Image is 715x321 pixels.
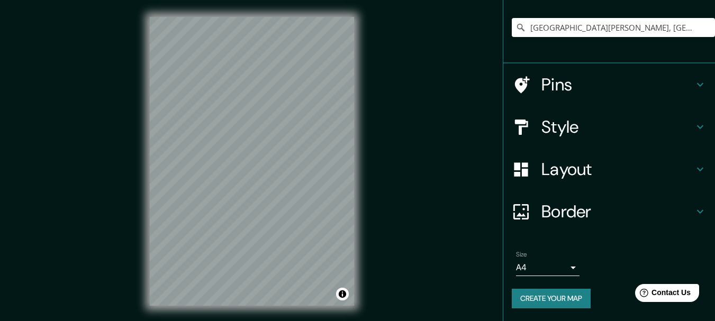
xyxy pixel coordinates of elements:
div: Layout [503,148,715,190]
div: Style [503,106,715,148]
canvas: Map [150,17,354,306]
button: Create your map [512,289,591,308]
h4: Layout [541,159,694,180]
h4: Border [541,201,694,222]
div: Border [503,190,715,233]
iframe: Help widget launcher [621,280,703,309]
label: Size [516,250,527,259]
h4: Pins [541,74,694,95]
button: Toggle attribution [336,288,349,300]
h4: Style [541,116,694,137]
input: Pick your city or area [512,18,715,37]
div: A4 [516,259,580,276]
div: Pins [503,63,715,106]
